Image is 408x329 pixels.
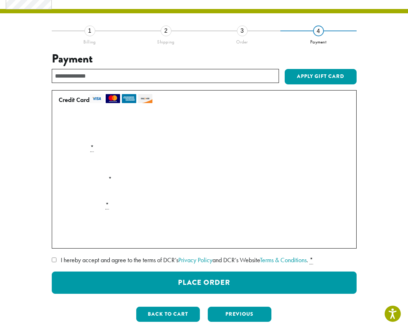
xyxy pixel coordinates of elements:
[52,258,56,262] input: I hereby accept and agree to the terms of DCR’sPrivacy Policyand DCR’s WebsiteTerms & Conditions. *
[138,94,152,103] img: discover
[161,26,171,36] div: 2
[237,26,248,36] div: 3
[313,26,324,36] div: 4
[52,36,128,45] div: Billing
[310,256,313,264] abbr: required
[122,94,136,103] img: amex
[105,201,109,209] abbr: required
[52,272,357,294] button: Place Order
[84,26,95,36] div: 1
[61,256,308,264] span: I hereby accept and agree to the terms of DCR’s and DCR’s Website .
[204,36,280,45] div: Order
[260,256,307,264] a: Terms & Conditions
[90,94,104,103] img: visa
[136,307,200,322] button: Back to cart
[285,69,357,85] button: Apply Gift Card
[90,143,94,152] abbr: required
[208,307,271,322] button: Previous
[128,36,204,45] div: Shipping
[106,94,120,103] img: mastercard
[59,94,347,106] label: Credit Card
[178,256,212,264] a: Privacy Policy
[280,36,357,45] div: Payment
[52,52,357,66] h3: Payment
